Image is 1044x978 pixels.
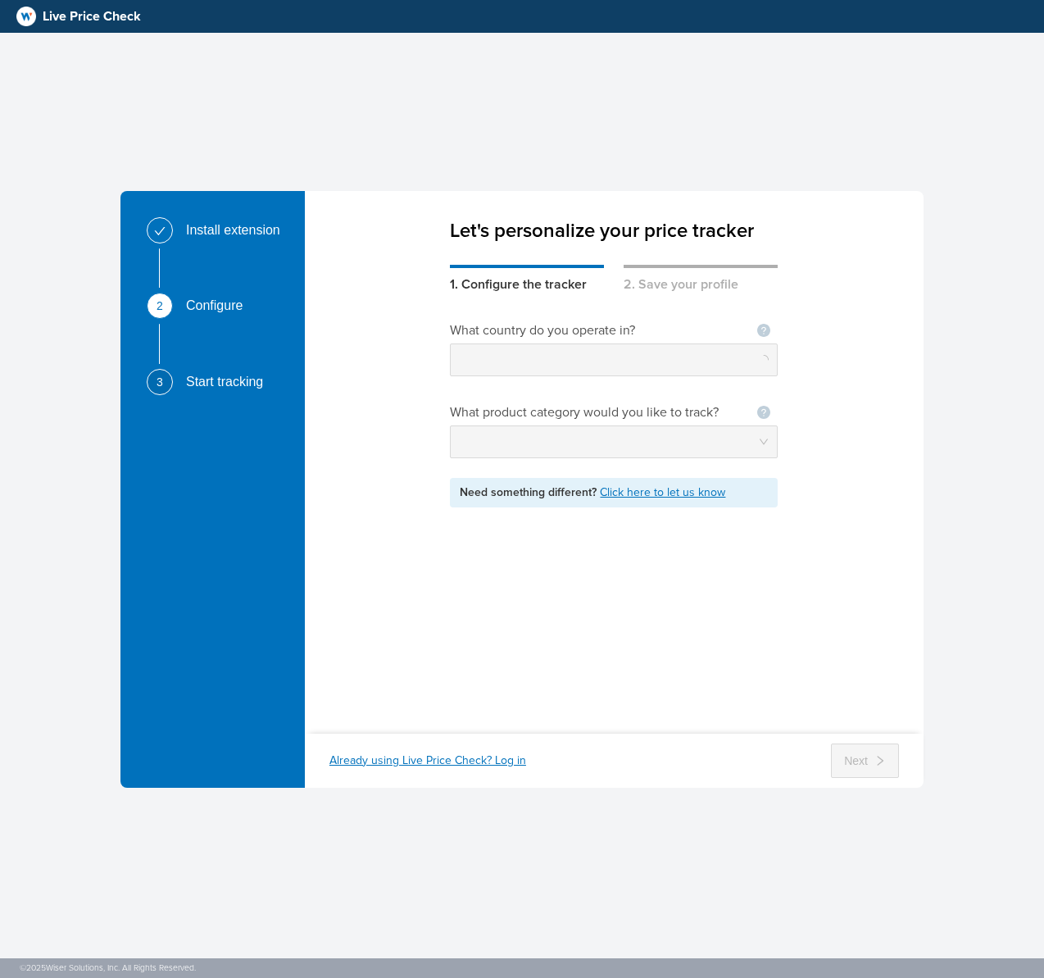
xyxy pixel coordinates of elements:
[157,376,163,388] span: 3
[186,369,276,395] div: Start tracking
[186,293,256,319] div: Configure
[600,485,725,499] a: Click here to let us know
[16,7,36,26] img: logo
[757,406,770,419] span: question-circle
[154,225,166,237] span: check
[758,353,770,366] span: loading
[450,191,778,245] div: Let's personalize your price tracker
[460,485,600,499] span: Need something different?
[186,217,293,243] div: Install extension
[157,300,163,312] span: 2
[757,324,770,337] span: question-circle
[43,7,141,26] span: Live Price Check
[450,321,655,340] div: What country do you operate in?
[624,265,778,294] div: 2. Save your profile
[329,753,526,769] div: Already using Live Price Check? Log in
[450,265,604,294] div: 1. Configure the tracker
[450,403,736,422] div: What product category would you like to track?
